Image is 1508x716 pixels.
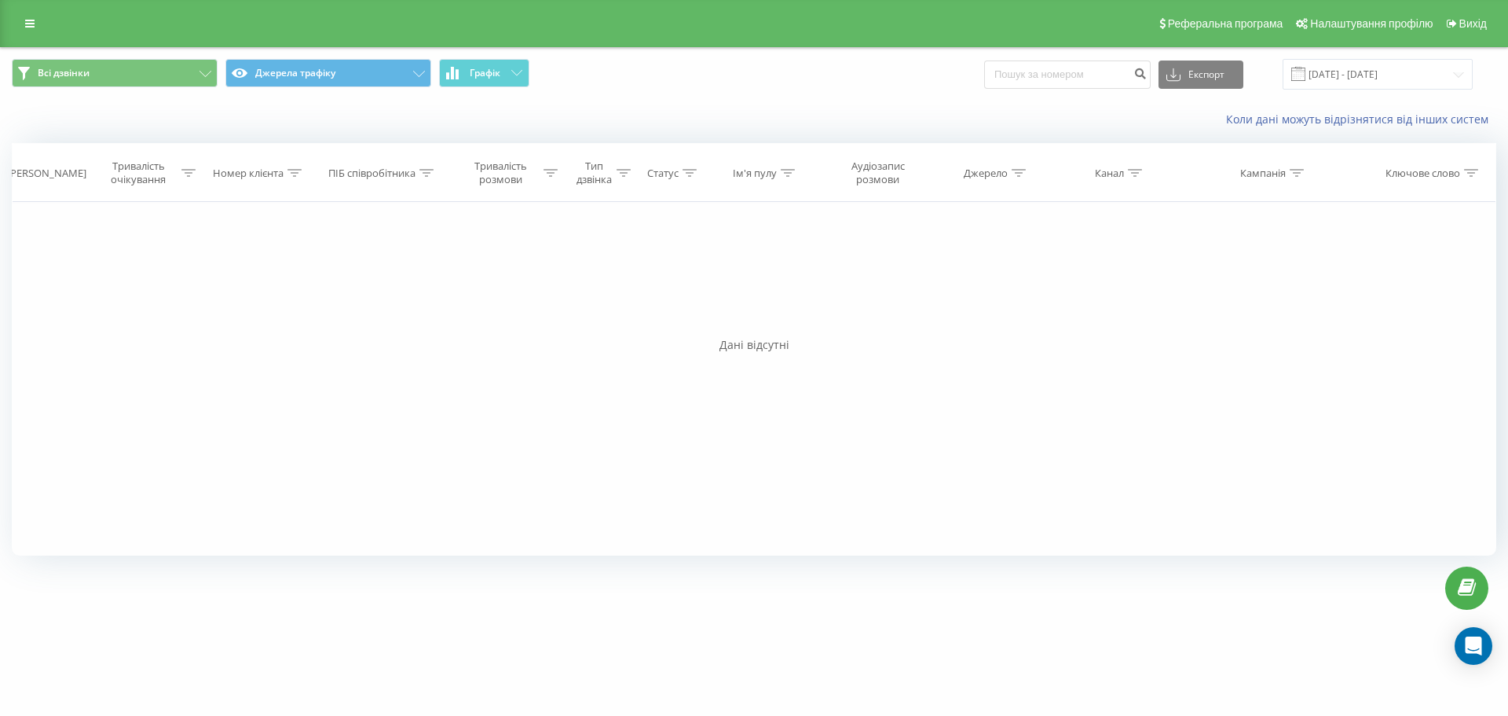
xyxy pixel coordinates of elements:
div: ПІБ співробітника [328,167,415,180]
div: Аудіозапис розмови [832,160,924,186]
button: Всі дзвінки [12,59,218,87]
div: Джерело [964,167,1008,180]
div: Ім'я пулу [733,167,777,180]
div: Канал [1095,167,1124,180]
div: [PERSON_NAME] [7,167,86,180]
div: Номер клієнта [213,167,284,180]
span: Вихід [1459,17,1487,30]
span: Всі дзвінки [38,67,90,79]
div: Тривалість розмови [461,160,540,186]
div: Тип дзвінка [576,160,613,186]
input: Пошук за номером [984,61,1151,89]
button: Джерела трафіку [225,59,431,87]
span: Графік [470,68,500,79]
button: Графік [439,59,529,87]
div: Кампанія [1240,167,1286,180]
div: Дані відсутні [12,337,1496,353]
div: Ключове слово [1385,167,1460,180]
div: Тривалість очікування [100,160,178,186]
a: Коли дані можуть відрізнятися вiд інших систем [1226,112,1496,127]
div: Open Intercom Messenger [1455,627,1492,665]
button: Експорт [1158,61,1243,89]
span: Реферальна програма [1168,17,1283,30]
div: Статус [647,167,679,180]
span: Налаштування профілю [1310,17,1433,30]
